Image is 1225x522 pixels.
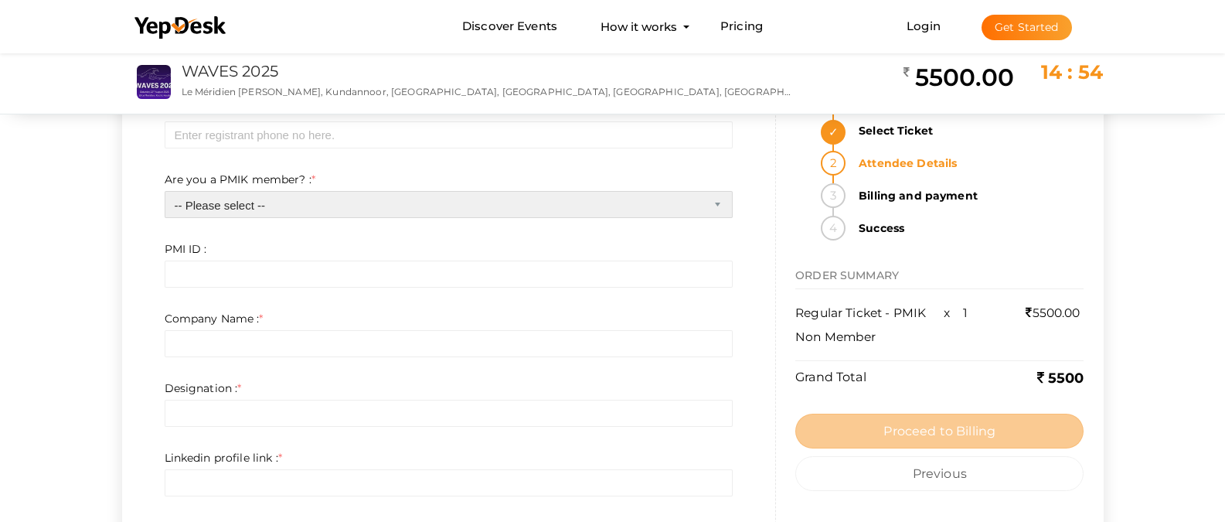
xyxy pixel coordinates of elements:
[795,305,926,344] span: Regular Ticket - PMIK Non Member
[165,172,316,187] label: Are you a PMIK member? :
[165,121,733,148] input: Please enter your mobile number
[849,118,1084,143] strong: Select Ticket
[849,183,1084,208] strong: Billing and payment
[182,62,278,80] a: WAVES 2025
[596,12,682,41] button: How it works
[165,241,207,257] label: PMI ID :
[903,62,1014,93] h2: 5500.00
[1041,60,1104,84] span: 14 : 54
[795,369,866,387] label: Grand Total
[462,12,557,41] a: Discover Events
[165,380,242,396] label: Designation :
[1026,305,1080,320] span: 5500.00
[849,216,1084,241] strong: Success
[720,12,763,41] a: Pricing
[795,414,1084,449] button: Proceed to Billing
[849,151,1084,176] strong: Attendee Details
[165,450,282,466] label: Linkedin profile link :
[1037,370,1084,387] b: 5500
[182,85,795,98] p: Le Méridien [PERSON_NAME], Kundannoor, [GEOGRAPHIC_DATA], [GEOGRAPHIC_DATA], [GEOGRAPHIC_DATA], [...
[982,15,1072,40] button: Get Started
[795,456,1084,491] button: Previous
[165,311,264,326] label: Company Name :
[907,19,941,33] a: Login
[795,268,899,282] span: ORDER SUMMARY
[944,305,968,320] span: x 1
[137,65,171,99] img: S4WQAGVX_small.jpeg
[883,424,995,438] span: Proceed to Billing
